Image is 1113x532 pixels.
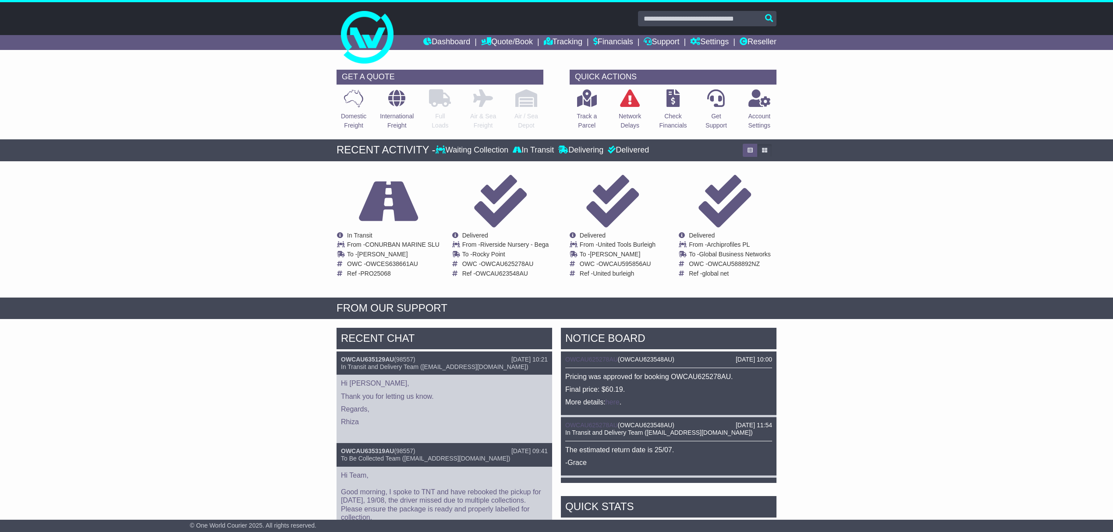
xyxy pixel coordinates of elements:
a: here [606,398,620,406]
div: [DATE] 11:54 [736,422,772,429]
span: Delivered [689,232,715,239]
span: OWCAU588892NZ [708,260,760,267]
span: OWCAU623548AU [475,270,528,277]
div: NOTICE BOARD [561,328,776,351]
span: Global Business Networks [699,251,770,258]
div: QUICK ACTIONS [570,70,776,85]
a: OWCAU625278AU [565,422,618,429]
td: To - [462,251,549,260]
p: Air / Sea Depot [514,112,538,130]
td: To - [347,251,440,260]
span: [PERSON_NAME] [357,251,408,258]
td: From - [580,241,656,251]
a: Financials [593,35,633,50]
div: In Transit [510,145,556,155]
p: -Grace [565,458,772,467]
p: The estimated return date is 25/07. [565,446,772,454]
a: Quote/Book [481,35,533,50]
div: Waiting Collection [436,145,510,155]
span: PRO25068 [360,270,390,277]
td: From - [462,241,549,251]
a: Tracking [544,35,582,50]
td: Ref - [580,270,656,277]
div: FROM OUR SUPPORT [337,302,776,315]
td: Ref - [347,270,440,277]
div: [DATE] 10:00 [736,356,772,363]
a: CheckFinancials [659,89,688,135]
div: GET A QUOTE [337,70,543,85]
span: In Transit and Delivery Team ([EMAIL_ADDRESS][DOMAIN_NAME]) [565,429,753,436]
a: Reseller [740,35,776,50]
p: International Freight [380,112,414,130]
div: RECENT CHAT [337,328,552,351]
p: Full Loads [429,112,451,130]
span: OWCAU623548AU [620,422,673,429]
span: To Be Collected Team ([EMAIL_ADDRESS][DOMAIN_NAME]) [341,455,510,462]
p: Get Support [705,112,727,130]
span: OWCAU595856AU [599,260,651,267]
p: Regards, [341,405,548,413]
div: Delivered [606,145,649,155]
span: OWCAU623548AU [620,356,673,363]
p: Final price: $60.19. [565,385,772,394]
p: Account Settings [748,112,771,130]
td: OWC - [462,260,549,270]
td: OWC - [580,260,656,270]
div: RECENT ACTIVITY - [337,144,436,156]
a: OWCAU635319AU [341,447,394,454]
div: ( ) [565,482,772,489]
span: In Transit [347,232,372,239]
a: Track aParcel [576,89,597,135]
td: OWC - [347,260,440,270]
td: To - [580,251,656,260]
a: OWCAU625278AU [565,482,618,489]
div: [DATE] 09:41 [511,447,548,455]
div: Delivering [556,145,606,155]
div: ( ) [565,356,772,363]
div: ( ) [341,447,548,455]
div: [DATE] 10:21 [511,356,548,363]
span: OWCAU625278AU [481,260,533,267]
td: To - [689,251,771,260]
span: Rocky Point [472,251,505,258]
span: In Transit and Delivery Team ([EMAIL_ADDRESS][DOMAIN_NAME]) [341,363,528,370]
span: global net [702,270,729,277]
td: From - [347,241,440,251]
td: Ref - [689,270,771,277]
p: Thank you for letting us know. [341,392,548,401]
p: Rhiza [341,418,548,426]
a: NetworkDelays [618,89,642,135]
p: Pricing was approved for booking OWCAU625278AU. [565,372,772,381]
span: 98557 [396,356,413,363]
span: Archiprofiles PL [707,241,750,248]
span: Delivered [580,232,606,239]
span: 98557 [396,447,413,454]
a: InternationalFreight [379,89,414,135]
p: Domestic Freight [341,112,366,130]
div: ( ) [341,356,548,363]
a: Support [644,35,679,50]
div: [DATE] 11:54 [736,482,772,489]
span: OWCAU623548AU [620,482,673,489]
span: United burleigh [593,270,634,277]
span: Delivered [462,232,488,239]
span: OWCES638661AU [366,260,418,267]
p: Hi [PERSON_NAME], [341,379,548,387]
a: Settings [690,35,729,50]
p: Air & Sea Freight [470,112,496,130]
div: ( ) [565,422,772,429]
a: GetSupport [705,89,727,135]
span: CONURBAN MARINE SLU [365,241,440,248]
span: United Tools Burleigh [598,241,656,248]
p: Network Delays [619,112,641,130]
td: OWC - [689,260,771,270]
div: Quick Stats [561,496,776,520]
span: [PERSON_NAME] [590,251,640,258]
a: OWCAU625278AU [565,356,618,363]
td: From - [689,241,771,251]
a: AccountSettings [748,89,771,135]
a: OWCAU635129AU [341,356,394,363]
p: Track a Parcel [577,112,597,130]
a: Dashboard [423,35,470,50]
p: Check Financials [659,112,687,130]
